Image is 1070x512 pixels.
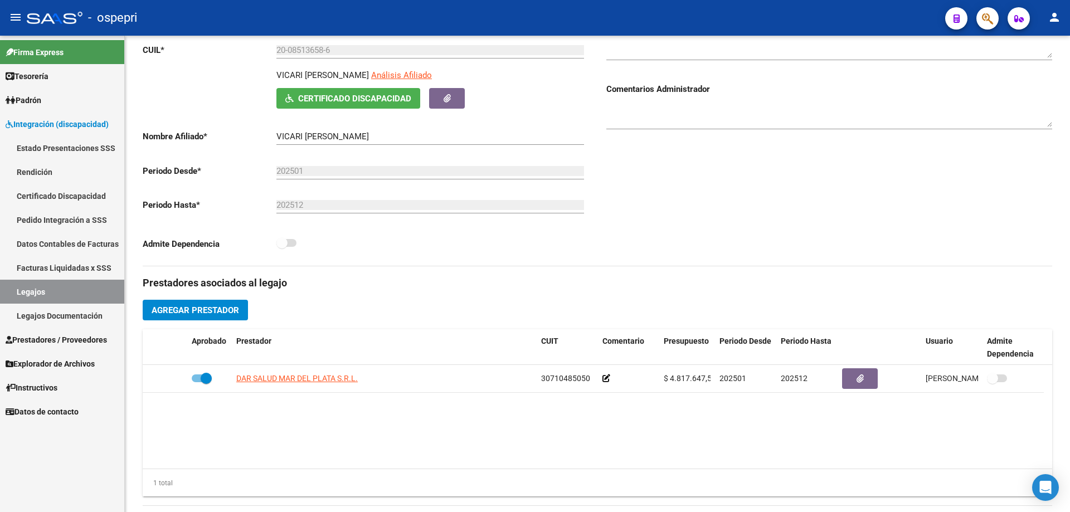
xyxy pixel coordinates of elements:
[143,477,173,489] div: 1 total
[659,329,715,366] datatable-header-cell: Presupuesto
[983,329,1044,366] datatable-header-cell: Admite Dependencia
[152,305,239,315] span: Agregar Prestador
[6,46,64,58] span: Firma Express
[602,337,644,345] span: Comentario
[192,337,226,345] span: Aprobado
[143,44,276,56] p: CUIL
[143,275,1052,291] h3: Prestadores asociados al legajo
[143,130,276,143] p: Nombre Afiliado
[1048,11,1061,24] mat-icon: person
[143,300,248,320] button: Agregar Prestador
[719,374,746,383] span: 202501
[6,382,57,394] span: Instructivos
[236,374,358,383] span: DAR SALUD MAR DEL PLATA S.R.L.
[781,374,808,383] span: 202512
[606,83,1052,95] h3: Comentarios Administrador
[719,337,771,345] span: Periodo Desde
[9,11,22,24] mat-icon: menu
[6,118,109,130] span: Integración (discapacidad)
[664,374,716,383] span: $ 4.817.647,52
[776,329,838,366] datatable-header-cell: Periodo Hasta
[987,337,1034,358] span: Admite Dependencia
[6,334,107,346] span: Prestadores / Proveedores
[921,329,983,366] datatable-header-cell: Usuario
[6,358,95,370] span: Explorador de Archivos
[232,329,537,366] datatable-header-cell: Prestador
[6,94,41,106] span: Padrón
[664,337,709,345] span: Presupuesto
[6,70,48,82] span: Tesorería
[537,329,598,366] datatable-header-cell: CUIT
[276,69,369,81] p: VICARI [PERSON_NAME]
[926,374,1013,383] span: [PERSON_NAME] [DATE]
[236,337,271,345] span: Prestador
[187,329,232,366] datatable-header-cell: Aprobado
[298,94,411,104] span: Certificado Discapacidad
[926,337,953,345] span: Usuario
[88,6,137,30] span: - ospepri
[715,329,776,366] datatable-header-cell: Periodo Desde
[541,337,558,345] span: CUIT
[1032,474,1059,501] div: Open Intercom Messenger
[781,337,831,345] span: Periodo Hasta
[276,88,420,109] button: Certificado Discapacidad
[143,238,276,250] p: Admite Dependencia
[143,165,276,177] p: Periodo Desde
[371,70,432,80] span: Análisis Afiliado
[598,329,659,366] datatable-header-cell: Comentario
[143,199,276,211] p: Periodo Hasta
[541,374,590,383] span: 30710485050
[6,406,79,418] span: Datos de contacto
